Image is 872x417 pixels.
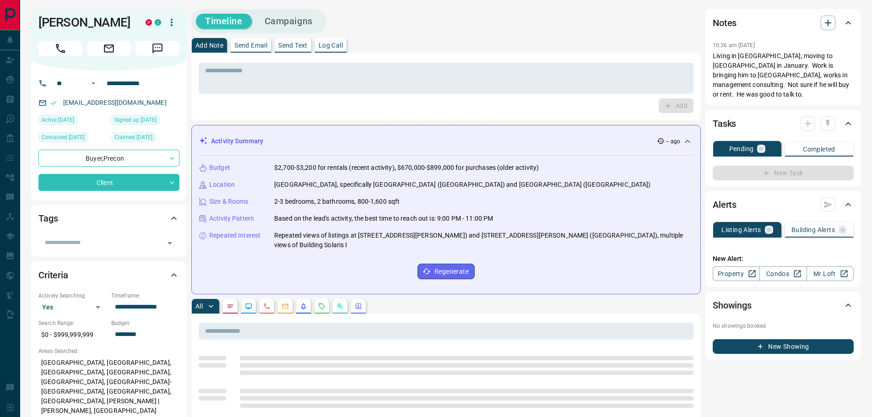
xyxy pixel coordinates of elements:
p: 2-3 bedrooms, 2 bathrooms, 800-1,600 sqft [274,197,400,206]
span: Call [38,41,82,56]
p: Repeated Interest [209,231,260,240]
span: Claimed [DATE] [114,133,152,142]
p: New Alert: [713,254,854,264]
p: $0 - $999,999,999 [38,327,107,342]
p: Activity Pattern [209,214,254,223]
div: Tasks [713,113,854,135]
p: Budget [209,163,230,173]
div: Yes [38,300,107,314]
button: Open [163,237,176,249]
div: Activity Summary-- ago [199,133,693,150]
button: Open [88,78,99,89]
p: Search Range: [38,319,107,327]
a: [EMAIL_ADDRESS][DOMAIN_NAME] [63,99,167,106]
p: Living in [GEOGRAPHIC_DATA], moving to [GEOGRAPHIC_DATA] in January. Work is bringing him to [GEO... [713,51,854,99]
svg: Requests [318,303,325,310]
h2: Tasks [713,116,736,131]
p: Add Note [195,42,223,49]
div: condos.ca [155,19,161,26]
a: Property [713,266,760,281]
p: Send Text [278,42,308,49]
svg: Email Verified [50,100,57,106]
p: Log Call [319,42,343,49]
span: Email [87,41,131,56]
a: Mr.Loft [807,266,854,281]
div: Client [38,174,179,191]
svg: Opportunities [336,303,344,310]
span: Signed up [DATE] [114,115,157,125]
div: Wed Oct 08 2025 [38,115,107,128]
p: Activity Summary [211,136,263,146]
p: Areas Searched: [38,347,179,355]
div: Buyer , Precon [38,150,179,167]
button: Regenerate [417,264,475,279]
div: Thu Oct 09 2025 [111,132,179,145]
div: Tags [38,207,179,229]
p: 10:36 am [DATE] [713,42,755,49]
p: All [195,303,203,309]
h1: [PERSON_NAME] [38,15,132,30]
h2: Alerts [713,197,737,212]
p: Budget: [111,319,179,327]
button: New Showing [713,339,854,354]
h2: Criteria [38,268,68,282]
p: [GEOGRAPHIC_DATA], specifically [GEOGRAPHIC_DATA] ([GEOGRAPHIC_DATA]) and [GEOGRAPHIC_DATA] ([GEO... [274,180,651,190]
p: Actively Searching: [38,292,107,300]
h2: Notes [713,16,737,30]
div: Alerts [713,194,854,216]
button: Timeline [196,14,252,29]
p: Listing Alerts [721,227,761,233]
a: Condos [759,266,807,281]
svg: Calls [263,303,271,310]
p: Based on the lead's activity, the best time to reach out is: 9:00 PM - 11:00 PM [274,214,493,223]
p: Repeated views of listings at [STREET_ADDRESS][PERSON_NAME]) and [STREET_ADDRESS][PERSON_NAME] ([... [274,231,693,250]
span: Contacted [DATE] [42,133,85,142]
p: Timeframe: [111,292,179,300]
p: No showings booked [713,322,854,330]
p: Location [209,180,235,190]
p: -- ago [666,137,680,146]
span: Message [135,41,179,56]
div: Criteria [38,264,179,286]
p: $2,700-$3,200 for rentals (recent activity), $670,000-$899,000 for purchases (older activity) [274,163,539,173]
div: Thu Oct 10 2024 [111,115,179,128]
div: property.ca [146,19,152,26]
div: Showings [713,294,854,316]
p: Completed [803,146,835,152]
svg: Emails [282,303,289,310]
p: Pending [729,146,754,152]
div: Thu Oct 09 2025 [38,132,107,145]
svg: Notes [227,303,234,310]
p: Send Email [234,42,267,49]
svg: Agent Actions [355,303,362,310]
button: Campaigns [255,14,322,29]
svg: Lead Browsing Activity [245,303,252,310]
p: Building Alerts [791,227,835,233]
h2: Showings [713,298,752,313]
p: Size & Rooms [209,197,249,206]
svg: Listing Alerts [300,303,307,310]
h2: Tags [38,211,58,226]
div: Notes [713,12,854,34]
span: Active [DATE] [42,115,74,125]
